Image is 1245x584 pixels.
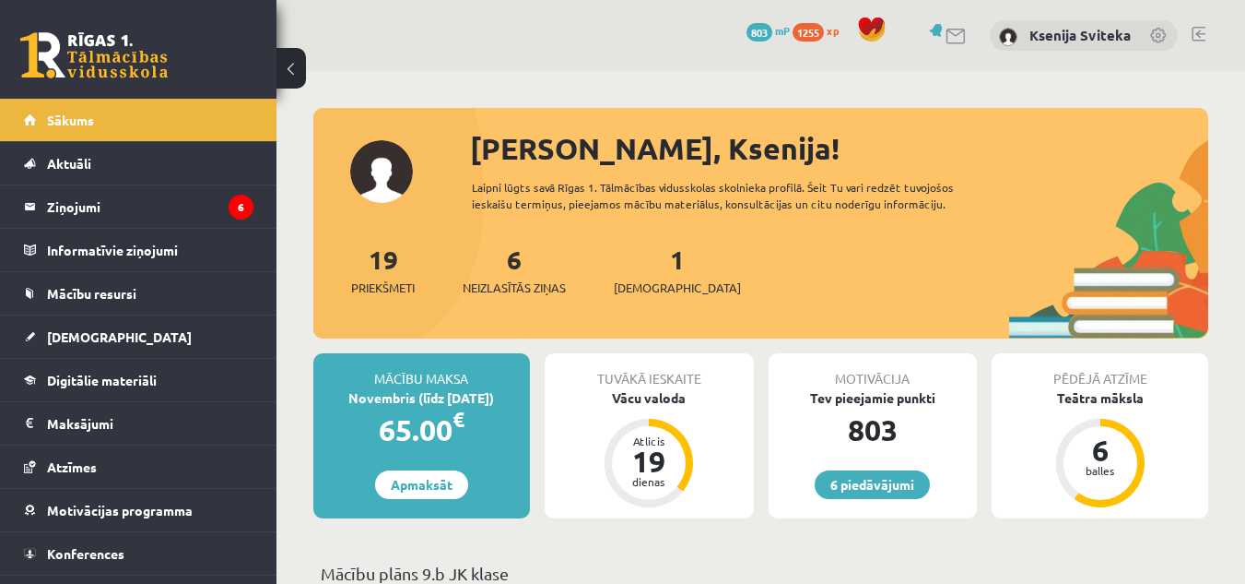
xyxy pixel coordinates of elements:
legend: Informatīvie ziņojumi [47,229,253,271]
span: € [452,406,464,433]
a: 1[DEMOGRAPHIC_DATA] [614,243,741,297]
legend: Ziņojumi [47,185,253,228]
div: Pēdējā atzīme [992,353,1208,388]
span: Atzīmes [47,459,97,475]
span: xp [827,23,839,38]
a: Mācību resursi [24,272,253,315]
a: Informatīvie ziņojumi [24,229,253,271]
div: Novembris (līdz [DATE]) [313,388,530,408]
span: Motivācijas programma [47,502,193,518]
div: [PERSON_NAME], Ksenija! [470,126,1208,171]
a: 19Priekšmeti [351,243,415,297]
span: [DEMOGRAPHIC_DATA] [47,328,192,345]
a: Atzīmes [24,446,253,488]
a: 803 mP [746,23,790,38]
div: Atlicis [621,435,676,447]
span: 803 [746,23,772,42]
a: Digitālie materiāli [24,359,253,401]
a: Teātra māksla 6 balles [992,388,1208,510]
div: Laipni lūgts savā Rīgas 1. Tālmācības vidusskolas skolnieka profilā. Šeit Tu vari redzēt tuvojošo... [472,179,1009,212]
div: 65.00 [313,408,530,452]
div: Tev pieejamie punkti [769,388,978,408]
div: Teātra māksla [992,388,1208,408]
span: Aktuāli [47,155,91,172]
div: dienas [621,476,676,487]
div: Tuvākā ieskaite [545,353,754,388]
a: Motivācijas programma [24,489,253,531]
div: 803 [769,408,978,452]
i: 6 [229,195,253,220]
span: Konferences [47,545,124,562]
span: Digitālie materiāli [47,372,157,388]
span: 1255 [793,23,824,42]
a: 1255 xp [793,23,848,38]
a: [DEMOGRAPHIC_DATA] [24,316,253,358]
a: Apmaksāt [375,471,468,499]
span: mP [775,23,790,38]
a: Ziņojumi6 [24,185,253,228]
img: Ksenija Sviteka [999,28,1017,46]
div: Motivācija [769,353,978,388]
a: Ksenija Sviteka [1029,26,1131,44]
div: Mācību maksa [313,353,530,388]
a: Vācu valoda Atlicis 19 dienas [545,388,754,510]
a: Aktuāli [24,142,253,185]
div: Vācu valoda [545,388,754,408]
legend: Maksājumi [47,402,253,445]
a: 6 piedāvājumi [815,471,930,499]
div: 6 [1073,435,1128,465]
a: Maksājumi [24,402,253,445]
span: [DEMOGRAPHIC_DATA] [614,279,741,297]
a: 6Neizlasītās ziņas [463,243,566,297]
a: Konferences [24,532,253,575]
div: balles [1073,465,1128,476]
a: Rīgas 1. Tālmācības vidusskola [20,32,168,78]
span: Mācību resursi [47,285,136,302]
a: Sākums [24,99,253,141]
span: Neizlasītās ziņas [463,279,566,297]
span: Sākums [47,112,94,128]
span: Priekšmeti [351,279,415,297]
div: 19 [621,447,676,476]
